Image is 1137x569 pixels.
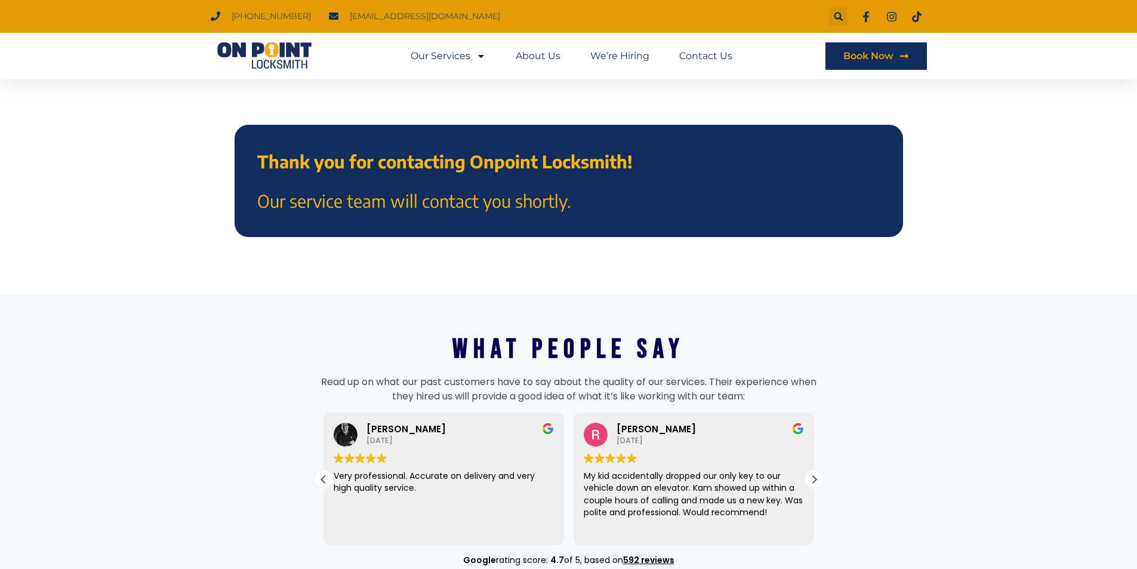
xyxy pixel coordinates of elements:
[584,470,804,518] div: My kid accidentally dropped our only key to our vehicle down an elevator. Kam showed up within a ...
[334,423,358,447] img: Tamer Al-Nasser profile picture
[616,453,626,463] img: Google
[617,435,804,446] div: [DATE]
[594,453,605,463] img: Google
[843,51,893,61] span: Book Now
[792,423,804,435] img: Google
[516,42,560,70] a: About Us
[584,555,674,567] span: based on
[411,42,732,70] nav: Menu
[623,554,674,566] a: 592 reviews
[550,554,564,566] strong: 4.7
[805,470,823,488] div: Next review
[605,453,615,463] img: Google
[355,453,365,463] img: Google
[344,453,355,463] img: Google
[334,453,344,463] img: Google
[315,470,332,488] div: Previous review
[617,423,804,435] div: [PERSON_NAME]
[334,470,554,518] div: Very professional. Accurate on delivery and very high quality service.
[366,435,554,446] div: [DATE]
[463,555,548,567] span: rating score:
[347,8,500,24] span: [EMAIL_ADDRESS][DOMAIN_NAME]
[229,8,311,24] span: [PHONE_NUMBER]
[550,555,582,567] span: of 5,
[584,453,594,463] img: Google
[542,423,554,435] img: Google
[320,375,818,404] p: Read up on what our past customers have to say about the quality of our services. Their experienc...
[679,42,732,70] a: Contact Us
[366,453,376,463] img: Google
[411,42,486,70] a: Our Services
[366,423,554,435] div: [PERSON_NAME]
[320,336,818,363] h2: What People Say
[584,423,608,447] img: Reese Vine profile picture
[377,453,387,463] img: Google
[829,7,848,26] div: Search
[257,187,880,214] p: Our service team will contact you shortly.
[825,42,927,70] a: Book Now
[627,453,637,463] img: Google
[463,554,496,566] strong: Google
[257,147,880,175] p: Thank you for contacting Onpoint Locksmith!
[590,42,649,70] a: We’re Hiring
